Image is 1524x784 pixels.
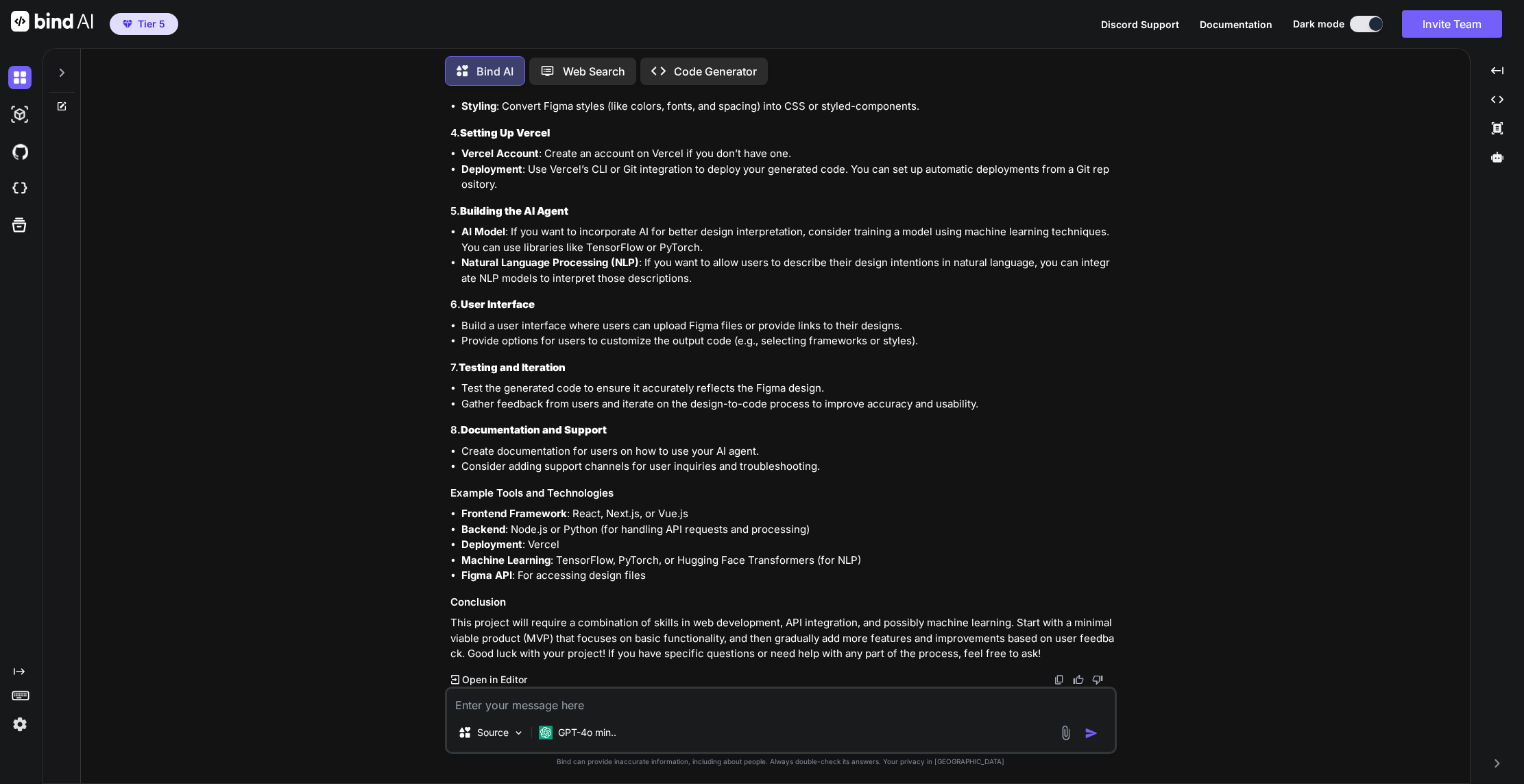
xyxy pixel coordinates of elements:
li: : React, Next.js, or Vue.js [461,506,1114,522]
li: : Convert Figma styles (like colors, fonts, and spacing) into CSS or styled-components. [461,99,1114,115]
img: GPT-4o mini [539,726,553,739]
li: Gather feedback from users and iterate on the design-to-code process to improve accuracy and usab... [461,396,1114,412]
li: Test the generated code to ensure it accurately reflects the Figma design. [461,381,1114,396]
p: Code Generator [674,63,757,80]
li: : If you want to allow users to describe their design intentions in natural language, you can int... [461,255,1114,286]
li: : Create an account on Vercel if you don’t have one. [461,146,1114,162]
img: icon [1085,726,1098,740]
button: Documentation [1200,17,1272,32]
h3: 5. [450,204,1114,219]
strong: Deployment [461,538,522,551]
img: cloudideIcon [8,177,32,200]
strong: Deployment [461,163,522,176]
strong: User Interface [461,298,535,311]
span: Discord Support [1101,19,1179,30]
strong: Setting Up Vercel [460,126,550,139]
h3: 7. [450,360,1114,376]
li: : Use Vercel’s CLI or Git integration to deploy your generated code. You can set up automatic dep... [461,162,1114,193]
strong: AI Model [461,225,505,238]
h3: 8. [450,423,1114,438]
strong: Testing and Iteration [459,361,566,374]
strong: Backend [461,523,505,536]
img: Bind AI [11,11,93,32]
li: : TensorFlow, PyTorch, or Hugging Face Transformers (for NLP) [461,553,1114,569]
img: Pick Models [513,727,524,739]
img: settings [8,713,32,736]
p: GPT-4o min.. [558,726,616,739]
button: Invite Team [1402,10,1502,38]
p: Bind can provide inaccurate information, including about people. Always double-check its answers.... [445,757,1117,767]
img: attachment [1058,725,1074,741]
img: githubDark [8,140,32,163]
span: Documentation [1200,19,1272,30]
p: Open in Editor [462,673,527,687]
p: Bind AI [476,63,513,80]
button: Discord Support [1101,17,1179,32]
strong: Natural Language Processing (NLP) [461,256,639,269]
img: like [1073,674,1084,685]
strong: Styling [461,99,496,112]
strong: Vercel Account [461,147,539,160]
li: Consider adding support channels for user inquiries and troubleshooting. [461,459,1114,475]
h3: Conclusion [450,595,1114,610]
img: darkAi-studio [8,103,32,126]
p: Source [477,726,509,739]
strong: Frontend Framework [461,507,567,520]
img: darkChat [8,66,32,89]
li: Provide options for users to customize the output code (e.g., selecting frameworks or styles). [461,333,1114,349]
strong: Figma API [461,569,512,582]
strong: Documentation and Support [461,423,607,436]
h3: 6. [450,297,1114,313]
button: premiumTier 5 [110,13,178,35]
li: Build a user interface where users can upload Figma files or provide links to their designs. [461,318,1114,334]
li: : Vercel [461,537,1114,553]
span: Dark mode [1293,17,1344,31]
h3: 4. [450,126,1114,141]
img: copy [1054,674,1065,685]
li: : Node.js or Python (for handling API requests and processing) [461,522,1114,538]
strong: Machine Learning [461,554,551,567]
p: Web Search [563,63,625,80]
li: : For accessing design files [461,568,1114,584]
p: This project will require a combination of skills in web development, API integration, and possib... [450,615,1114,662]
span: Tier 5 [138,17,165,31]
img: premium [123,20,132,28]
h3: Example Tools and Technologies [450,486,1114,501]
strong: Building the AI Agent [460,204,568,217]
li: : If you want to incorporate AI for better design interpretation, consider training a model using... [461,224,1114,255]
img: dislike [1092,674,1103,685]
li: Create documentation for users on how to use your AI agent. [461,444,1114,460]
